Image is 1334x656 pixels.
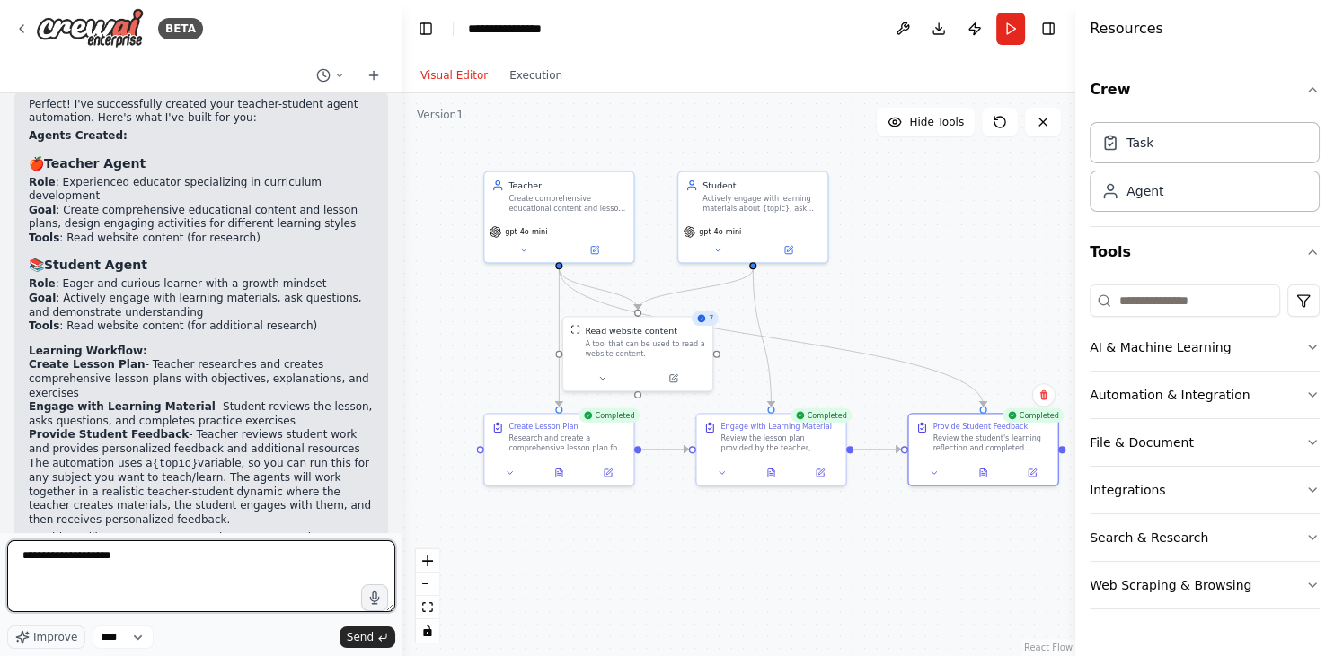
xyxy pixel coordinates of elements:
[1126,134,1153,152] div: Task
[309,65,352,86] button: Switch to previous chat
[1090,115,1320,226] div: Crew
[1090,372,1320,418] button: Automation & Integration
[579,408,640,423] div: Completed
[702,179,820,191] div: Student
[508,433,626,453] div: Research and create a comprehensive lesson plan for {topic}. The lesson should include learning o...
[632,269,759,310] g: Edge from 03747926-0ebd-4022-b27b-f99d85d4ba7f to 8349c70f-67ae-4e5d-beb3-8ebfc3c43d20
[29,292,56,304] strong: Goal
[416,549,439,573] button: zoom in
[29,400,374,428] li: - Student reviews the lesson, asks questions, and completes practice exercises
[29,345,147,357] strong: Learning Workflow:
[158,18,203,39] div: BETA
[29,232,374,246] li: : Read website content (for research)
[570,325,580,335] img: ScrapeWebsiteTool
[932,422,1028,432] div: Provide Student Feedback
[1126,182,1163,200] div: Agent
[29,204,56,216] strong: Goal
[29,457,374,528] p: The automation uses a variable, so you can run this for any subject you want to teach/learn. The ...
[699,227,741,237] span: gpt-4o-mini
[508,422,578,432] div: Create Lesson Plan
[499,65,573,86] button: Execution
[907,413,1059,486] div: CompletedProvide Student FeedbackReview the student's learning reflection and completed exercises...
[29,428,374,456] li: - Teacher reviews student work and provides personalized feedback and additional resources
[909,115,964,129] span: Hide Tools
[553,269,990,407] g: Edge from 86fa3625-d9de-449b-b191-f924ca340139 to 5801c26c-85db-4045-aa85-cdbbeaaa0033
[695,413,847,486] div: CompletedEngage with Learning MaterialReview the lesson plan provided by the teacher, engage with...
[1090,65,1320,115] button: Crew
[483,171,635,263] div: TeacherCreate comprehensive educational content and lesson plans on {topic}, design engaging lear...
[29,154,374,172] h3: 🍎
[44,258,147,272] strong: Student Agent
[7,625,85,649] button: Improve
[29,358,146,371] strong: Create Lesson Plan
[1090,277,1320,624] div: Tools
[1090,324,1320,371] button: AI & Machine Learning
[29,319,59,332] strong: Tools
[416,619,439,643] button: toggle interactivity
[505,227,547,237] span: gpt-4o-mini
[534,466,585,480] button: View output
[1036,16,1061,41] button: Hide right sidebar
[29,358,374,400] li: - Teacher researches and creates comprehensive lesson plans with objectives, explanations, and ex...
[755,243,823,258] button: Open in side panel
[1024,643,1073,652] a: React Flow attribution
[746,466,797,480] button: View output
[361,584,388,611] button: Click to speak your automation idea
[416,549,439,643] div: React Flow controls
[800,466,841,480] button: Open in side panel
[29,277,374,292] li: : Eager and curious learner with a growth mindset
[410,65,499,86] button: Visual Editor
[468,20,554,38] nav: breadcrumb
[1090,419,1320,466] button: File & Document
[958,466,1009,480] button: View output
[347,630,374,644] span: Send
[29,428,189,441] strong: Provide Student Feedback
[1003,408,1064,423] div: Completed
[720,422,831,432] div: Engage with Learning Material
[508,179,626,191] div: Teacher
[417,108,464,122] div: Version 1
[1090,227,1320,277] button: Tools
[416,596,439,619] button: fit view
[29,176,56,188] strong: Role
[29,176,374,204] li: : Experienced educator specializing in curriculum development
[29,319,374,334] li: : Read website content (for additional research)
[416,573,439,596] button: zoom out
[561,243,629,258] button: Open in side panel
[29,129,128,142] strong: Agents Created:
[29,292,374,319] li: : Actively engage with learning materials, ask questions, and demonstrate understanding
[585,339,705,359] div: A tool that can be used to read a website content.
[29,400,216,413] strong: Engage with Learning Material
[702,194,820,214] div: Actively engage with learning materials about {topic}, ask thoughtful questions, practice new con...
[720,433,838,453] div: Review the lesson plan provided by the teacher, engage with the learning materials about {topic},...
[709,314,713,324] span: 7
[413,16,438,41] button: Hide left sidebar
[1090,467,1320,513] button: Integrations
[359,65,388,86] button: Start a new chat
[29,232,59,244] strong: Tools
[639,372,707,386] button: Open in side panel
[29,531,374,559] p: Would you like me to suggest a project name or make any adjustments to the agents or tasks?
[508,194,626,214] div: Create comprehensive educational content and lesson plans on {topic}, design engaging learning ac...
[1090,562,1320,608] button: Web Scraping & Browsing
[29,256,374,274] h3: 📚
[1090,18,1163,39] h4: Resources
[747,269,777,407] g: Edge from 03747926-0ebd-4022-b27b-f99d85d4ba7f to 900db8b1-fb4a-407a-8d91-6977b6d29359
[33,630,77,644] span: Improve
[340,626,395,648] button: Send
[483,413,635,486] div: CompletedCreate Lesson PlanResearch and create a comprehensive lesson plan for {topic}. The lesso...
[29,277,56,290] strong: Role
[853,443,900,455] g: Edge from 900db8b1-fb4a-407a-8d91-6977b6d29359 to 5801c26c-85db-4045-aa85-cdbbeaaa0033
[877,108,975,136] button: Hide Tools
[932,433,1050,453] div: Review the student's learning reflection and completed exercises. Provide constructive feedback o...
[1090,514,1320,561] button: Search & Research
[29,204,374,232] li: : Create comprehensive educational content and lesson plans, design engaging activities for diffe...
[553,269,644,310] g: Edge from 86fa3625-d9de-449b-b191-f924ca340139 to 8349c70f-67ae-4e5d-beb3-8ebfc3c43d20
[1032,383,1056,407] button: Delete node
[791,408,852,423] div: Completed
[641,443,688,455] g: Edge from 7ae41098-39e4-445a-b3ea-afc052ee9d05 to 900db8b1-fb4a-407a-8d91-6977b6d29359
[587,466,629,480] button: Open in side panel
[553,269,565,407] g: Edge from 86fa3625-d9de-449b-b191-f924ca340139 to 7ae41098-39e4-445a-b3ea-afc052ee9d05
[1012,466,1053,480] button: Open in side panel
[585,325,676,337] div: Read website content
